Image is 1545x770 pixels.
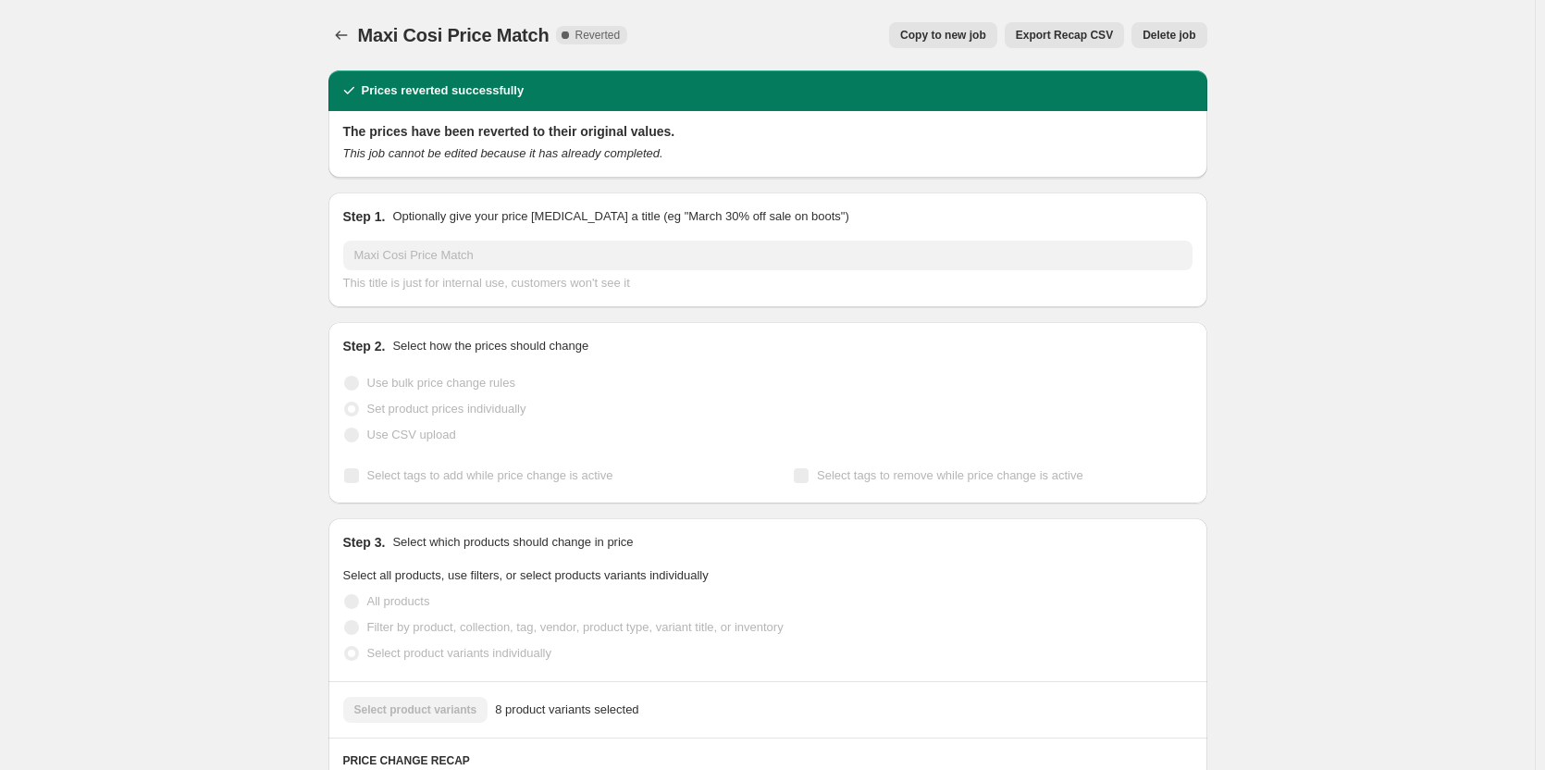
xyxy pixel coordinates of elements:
[367,428,456,441] span: Use CSV upload
[343,207,386,226] h2: Step 1.
[343,146,663,160] i: This job cannot be edited because it has already completed.
[367,646,551,660] span: Select product variants individually
[1005,22,1124,48] button: Export Recap CSV
[889,22,997,48] button: Copy to new job
[900,28,986,43] span: Copy to new job
[343,276,630,290] span: This title is just for internal use, customers won't see it
[817,468,1083,482] span: Select tags to remove while price change is active
[358,25,550,45] span: Maxi Cosi Price Match
[362,81,525,100] h2: Prices reverted successfully
[367,376,515,390] span: Use bulk price change rules
[343,241,1193,270] input: 30% off holiday sale
[343,568,709,582] span: Select all products, use filters, or select products variants individually
[575,28,620,43] span: Reverted
[367,594,430,608] span: All products
[367,402,526,416] span: Set product prices individually
[343,337,386,355] h2: Step 2.
[367,468,613,482] span: Select tags to add while price change is active
[1016,28,1113,43] span: Export Recap CSV
[343,753,1193,768] h6: PRICE CHANGE RECAP
[343,533,386,552] h2: Step 3.
[392,207,848,226] p: Optionally give your price [MEDICAL_DATA] a title (eg "March 30% off sale on boots")
[328,22,354,48] button: Price change jobs
[1131,22,1206,48] button: Delete job
[367,620,784,634] span: Filter by product, collection, tag, vendor, product type, variant title, or inventory
[343,122,1193,141] h2: The prices have been reverted to their original values.
[495,701,638,719] span: 8 product variants selected
[392,533,633,552] p: Select which products should change in price
[392,337,588,355] p: Select how the prices should change
[1143,28,1195,43] span: Delete job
